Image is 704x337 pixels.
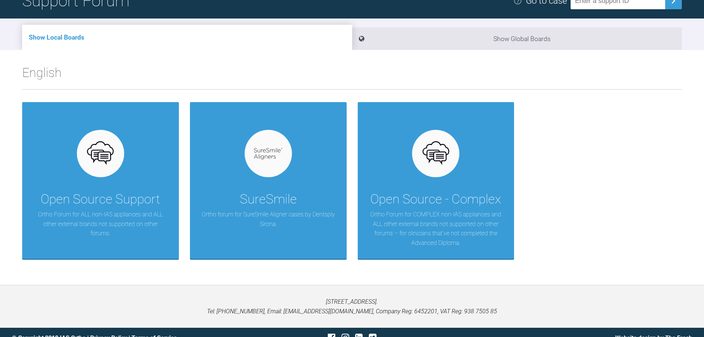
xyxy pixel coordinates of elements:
a: SureSmileOrtho forum for SureSmile Aligner cases by Dentsply Sirona. [190,102,347,259]
li: Show Global Boards [352,27,682,50]
img: opensource.6e495855.svg [86,139,115,168]
p: Ortho Forum for ALL non-IAS appliances and ALL other external brands not supported on other forums. [33,210,168,238]
a: Open Source - ComplexOrtho Forum for COMPLEX non-IAS appliances and ALL other external brands not... [358,102,514,259]
a: Open Source SupportOrtho Forum for ALL non-IAS appliances and ALL other external brands not suppo... [22,102,179,259]
img: opensource.6e495855.svg [422,139,450,168]
p: [STREET_ADDRESS]. Tel: [PHONE_NUMBER], Email: [EMAIL_ADDRESS][DOMAIN_NAME], Company Reg: 6452201,... [12,297,692,316]
img: suresmile.935bb804.svg [254,148,282,159]
div: SureSmile [240,189,297,210]
p: Ortho forum for SureSmile Aligner cases by Dentsply Sirona. [201,210,336,229]
div: Open Source Support [41,189,160,210]
p: Ortho Forum for COMPLEX non-IAS appliances and ALL other external brands not supported on other f... [369,210,503,247]
h2: English [22,63,682,89]
div: Open Source - Complex [370,189,501,210]
li: Show Local Boards [22,25,352,50]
